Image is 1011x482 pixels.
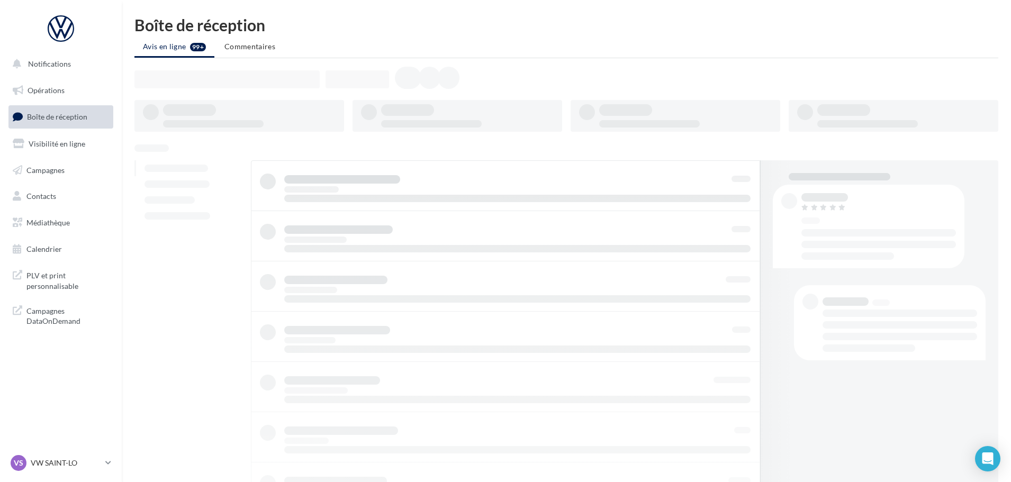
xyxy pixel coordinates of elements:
[14,458,23,468] span: VS
[6,159,115,181] a: Campagnes
[28,59,71,68] span: Notifications
[6,53,111,75] button: Notifications
[28,86,65,95] span: Opérations
[6,264,115,295] a: PLV et print personnalisable
[975,446,1000,471] div: Open Intercom Messenger
[6,299,115,331] a: Campagnes DataOnDemand
[6,185,115,207] a: Contacts
[6,212,115,234] a: Médiathèque
[31,458,101,468] p: VW SAINT-LO
[26,268,109,291] span: PLV et print personnalisable
[8,453,113,473] a: VS VW SAINT-LO
[224,42,275,51] span: Commentaires
[6,105,115,128] a: Boîte de réception
[26,304,109,326] span: Campagnes DataOnDemand
[26,192,56,201] span: Contacts
[26,165,65,174] span: Campagnes
[29,139,85,148] span: Visibilité en ligne
[6,79,115,102] a: Opérations
[27,112,87,121] span: Boîte de réception
[6,133,115,155] a: Visibilité en ligne
[26,244,62,253] span: Calendrier
[26,218,70,227] span: Médiathèque
[6,238,115,260] a: Calendrier
[134,17,998,33] div: Boîte de réception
